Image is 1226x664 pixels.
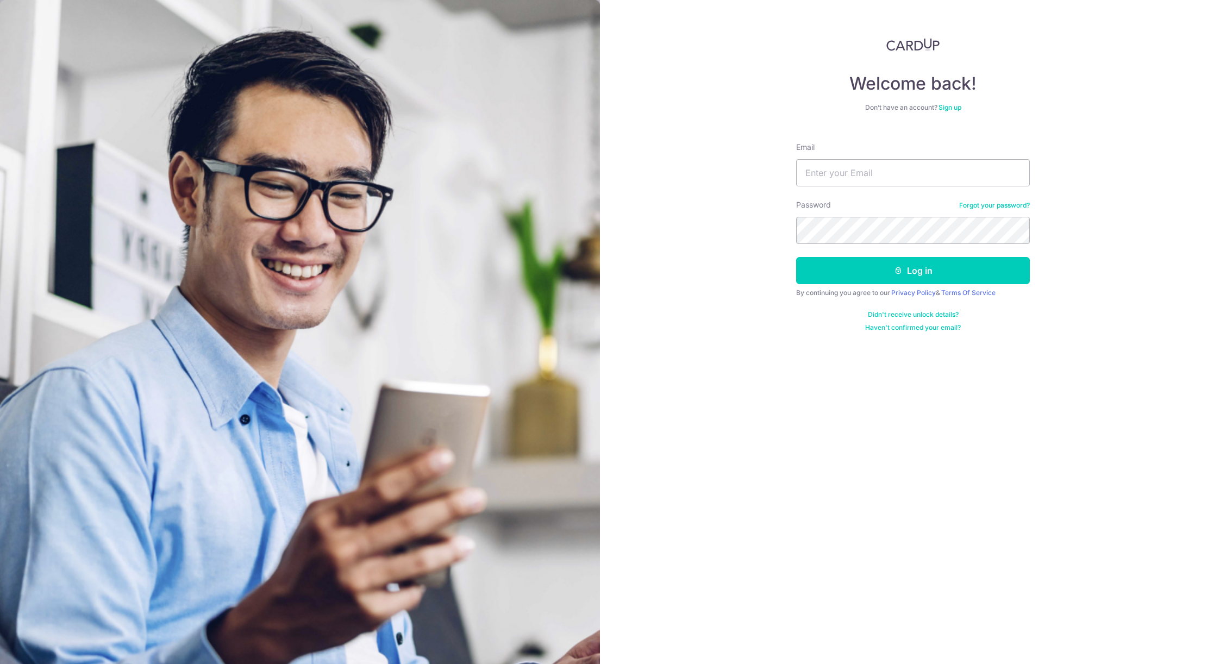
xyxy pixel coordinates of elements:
a: Forgot your password? [959,201,1030,210]
input: Enter your Email [796,159,1030,186]
div: Don’t have an account? [796,103,1030,112]
a: Haven't confirmed your email? [865,323,961,332]
a: Sign up [939,103,961,111]
label: Email [796,142,815,153]
label: Password [796,199,831,210]
a: Didn't receive unlock details? [868,310,959,319]
a: Terms Of Service [941,289,996,297]
button: Log in [796,257,1030,284]
div: By continuing you agree to our & [796,289,1030,297]
img: CardUp Logo [886,38,940,51]
h4: Welcome back! [796,73,1030,95]
a: Privacy Policy [891,289,936,297]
